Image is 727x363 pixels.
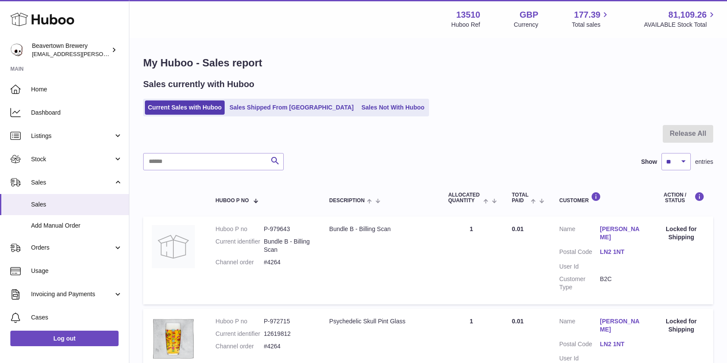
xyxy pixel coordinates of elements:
[32,50,173,57] span: [EMAIL_ADDRESS][PERSON_NAME][DOMAIN_NAME]
[559,354,600,363] dt: User Id
[641,158,657,166] label: Show
[572,9,610,29] a: 177.39 Total sales
[31,290,113,298] span: Invoicing and Payments
[152,317,195,360] img: beavertown-brewery-psychedlic-pint-glass_36326ebd-29c0-4cac-9570-52cf9d517ba4.png
[658,317,705,334] div: Locked for Shipping
[31,222,122,230] span: Add Manual Order
[572,21,610,29] span: Total sales
[226,100,357,115] a: Sales Shipped From [GEOGRAPHIC_DATA]
[600,225,640,241] a: [PERSON_NAME]
[145,100,225,115] a: Current Sales with Huboo
[329,225,431,233] div: Bundle B - Billing Scan
[514,21,539,29] div: Currency
[264,238,312,254] dd: Bundle B - Billing Scan
[31,85,122,94] span: Home
[600,317,640,334] a: [PERSON_NAME]
[600,340,640,348] a: LN2 1NT
[329,317,431,325] div: Psychedelic Skull Pint Glass
[31,109,122,117] span: Dashboard
[31,267,122,275] span: Usage
[31,244,113,252] span: Orders
[31,200,122,209] span: Sales
[559,275,600,291] dt: Customer Type
[216,198,249,203] span: Huboo P no
[451,21,480,29] div: Huboo Ref
[668,9,707,21] span: 81,109.26
[512,225,523,232] span: 0.01
[10,44,23,56] img: kit.lowe@beavertownbrewery.co.uk
[600,248,640,256] a: LN2 1NT
[512,192,529,203] span: Total paid
[574,9,600,21] span: 177.39
[559,340,600,350] dt: Postal Code
[143,78,254,90] h2: Sales currently with Huboo
[31,313,122,322] span: Cases
[520,9,538,21] strong: GBP
[439,216,503,304] td: 1
[31,132,113,140] span: Listings
[31,155,113,163] span: Stock
[264,342,312,350] dd: #4264
[264,258,312,266] dd: #4264
[216,258,264,266] dt: Channel order
[216,225,264,233] dt: Huboo P no
[216,342,264,350] dt: Channel order
[143,56,713,70] h1: My Huboo - Sales report
[216,330,264,338] dt: Current identifier
[559,192,641,203] div: Customer
[644,21,717,29] span: AVAILABLE Stock Total
[32,42,110,58] div: Beavertown Brewery
[216,317,264,325] dt: Huboo P no
[264,225,312,233] dd: P-979643
[658,225,705,241] div: Locked for Shipping
[695,158,713,166] span: entries
[216,238,264,254] dt: Current identifier
[358,100,427,115] a: Sales Not With Huboo
[264,330,312,338] dd: 12619812
[559,248,600,258] dt: Postal Code
[10,331,119,346] a: Log out
[264,317,312,325] dd: P-972715
[559,225,600,244] dt: Name
[512,318,523,325] span: 0.01
[600,275,640,291] dd: B2C
[644,9,717,29] a: 81,109.26 AVAILABLE Stock Total
[559,263,600,271] dt: User Id
[658,192,705,203] div: Action / Status
[559,317,600,336] dt: Name
[329,198,365,203] span: Description
[31,178,113,187] span: Sales
[448,192,481,203] span: ALLOCATED Quantity
[456,9,480,21] strong: 13510
[152,225,195,268] img: no-photo.jpg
